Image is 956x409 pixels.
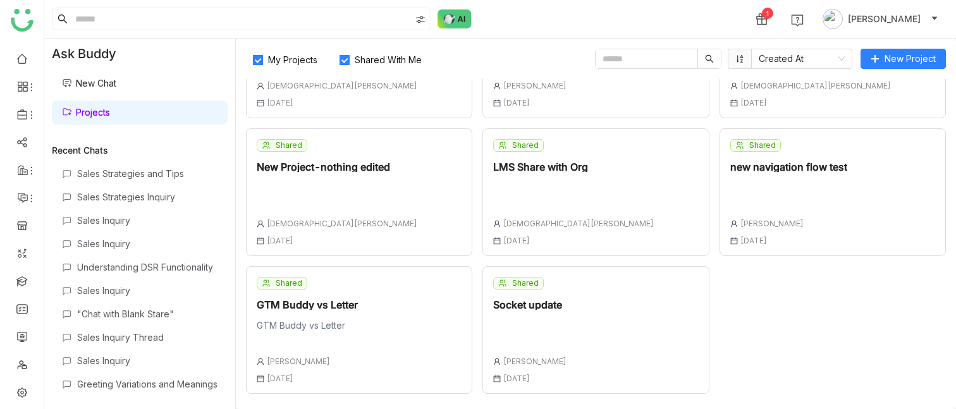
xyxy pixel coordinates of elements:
[749,140,776,151] span: Shared
[885,52,936,66] span: New Project
[512,278,539,289] span: Shared
[77,192,218,202] div: Sales Strategies Inquiry
[493,300,567,310] div: Socket update
[77,168,218,179] div: Sales Strategies and Tips
[267,236,293,245] span: [DATE]
[77,262,218,272] div: Understanding DSR Functionality
[52,145,228,156] div: Recent Chats
[503,98,530,107] span: [DATE]
[823,9,843,29] img: avatar
[791,14,804,27] img: help.svg
[257,300,358,310] div: GTM Buddy vs Letter
[438,9,472,28] img: ask-buddy-normal.svg
[77,355,218,366] div: Sales Inquiry
[740,81,891,90] span: [DEMOGRAPHIC_DATA][PERSON_NAME]
[415,15,426,25] img: search-type.svg
[503,81,567,90] span: [PERSON_NAME]
[267,374,293,383] span: [DATE]
[740,98,767,107] span: [DATE]
[848,12,921,26] span: [PERSON_NAME]
[493,162,654,172] div: LMS Share with Org
[861,49,946,69] button: New Project
[267,357,330,366] span: [PERSON_NAME]
[77,332,218,343] div: Sales Inquiry Thread
[77,379,218,389] div: Greeting Variations and Meanings
[257,162,417,172] div: New Project-nothing edited
[263,54,322,65] span: My Projects
[740,219,804,228] span: [PERSON_NAME]
[276,140,302,151] span: Shared
[503,219,654,228] span: [DEMOGRAPHIC_DATA][PERSON_NAME]
[62,107,110,118] a: Projects
[820,9,941,29] button: [PERSON_NAME]
[512,140,539,151] span: Shared
[11,9,34,32] img: logo
[759,49,845,68] nz-select-item: Created At
[762,8,773,19] div: 1
[740,236,767,245] span: [DATE]
[730,162,847,172] div: new navigation flow test
[77,285,218,296] div: Sales Inquiry
[77,215,218,226] div: Sales Inquiry
[77,308,218,319] div: "Chat with Blank Stare"
[503,374,530,383] span: [DATE]
[503,357,567,366] span: [PERSON_NAME]
[257,320,358,338] div: GTM Buddy vs Letter
[267,219,417,228] span: [DEMOGRAPHIC_DATA][PERSON_NAME]
[276,278,302,289] span: Shared
[267,81,417,90] span: [DEMOGRAPHIC_DATA][PERSON_NAME]
[62,78,116,89] a: New Chat
[503,236,530,245] span: [DATE]
[77,238,218,249] div: Sales Inquiry
[44,39,235,69] div: Ask Buddy
[350,54,427,65] span: Shared With Me
[267,98,293,107] span: [DATE]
